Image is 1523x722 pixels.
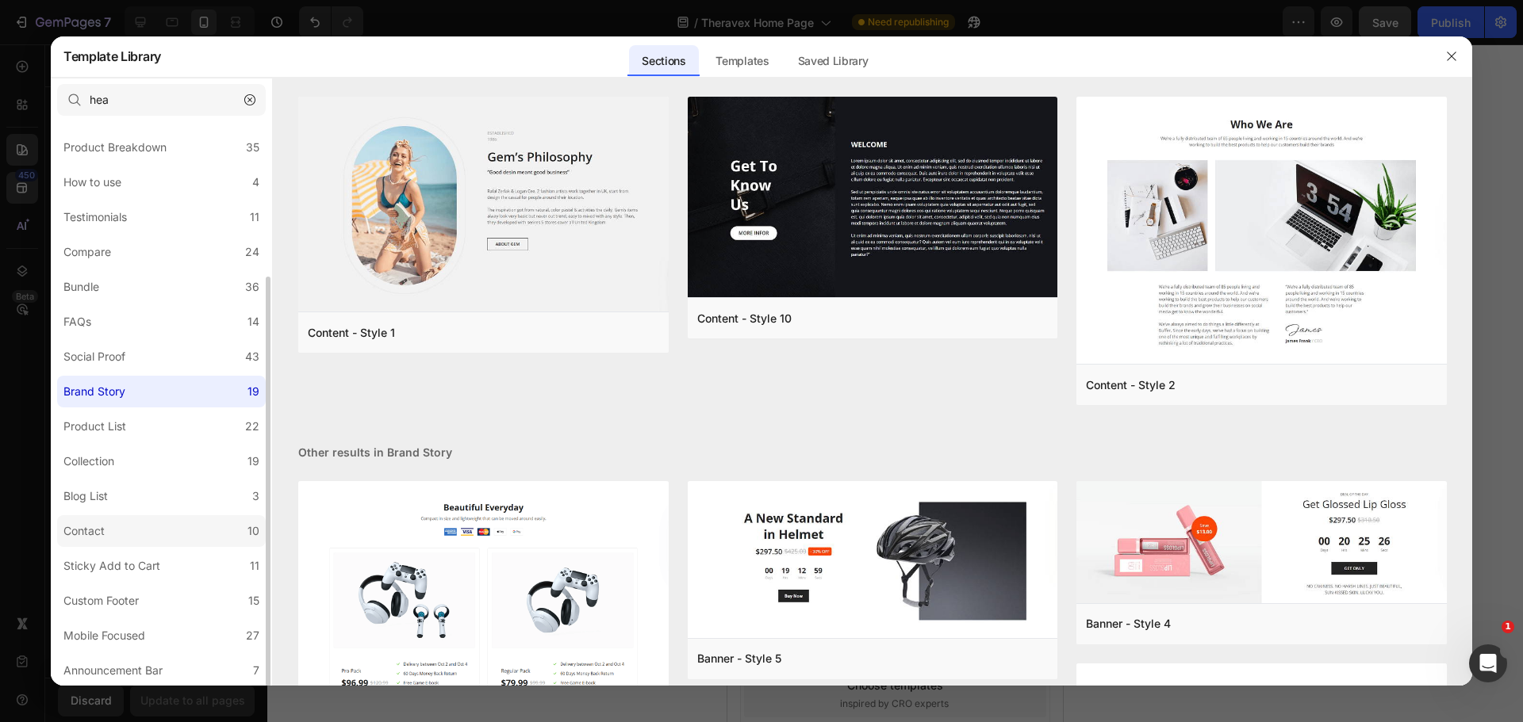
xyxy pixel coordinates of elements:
div: 24 [245,243,259,262]
div: 36 [245,277,259,296]
span: 1 [1502,621,1514,633]
div: 35 [246,138,259,157]
div: Blog List [63,487,108,506]
div: Announcement Bar [63,661,163,680]
div: Content - Style 1 [308,323,395,342]
div: Sections [629,45,698,77]
div: Saved Library [785,45,881,77]
div: Content - Style 2 [1086,376,1176,395]
span: Add section [13,597,89,613]
img: c10.png [688,97,1058,301]
div: 14 [247,312,259,331]
div: 10 [247,521,259,541]
div: Product List [63,417,126,436]
div: 7 [253,661,259,680]
p: Sign up for our latest deals & combined methods to improve sleep [13,369,322,414]
iframe: Intercom live chat [1469,644,1507,682]
div: 4 [252,173,259,192]
div: Templates [703,45,781,77]
div: Banner - Style 4 [1086,614,1171,633]
div: Collection [63,452,114,471]
input: E.g.: Black Friday, Sale, etc. [57,84,266,116]
img: c2.png [1076,97,1447,368]
div: 11 [250,208,259,227]
h2: Template Library [63,36,161,77]
div: Compare [63,243,111,262]
div: 19 [247,452,259,471]
div: Other results in Brand Story [298,443,1447,462]
div: Rich Text Editor. Editing area: main [12,344,324,367]
img: Alt Image [12,92,153,198]
img: c1.png [298,97,669,315]
div: 3 [252,487,259,506]
div: How to use [63,173,121,192]
div: SUBMIT [146,490,190,506]
input: example@gmail.com [12,428,324,466]
span: inspired by CRO experts [113,652,221,667]
a: RETURN & REFUND POLICY [12,276,158,292]
div: Bundle [63,277,99,296]
div: 43 [245,347,259,366]
div: Social Proof [63,347,125,366]
div: Content - Style 10 [697,309,792,328]
div: 27 [246,626,259,645]
img: hr5-2.png [688,481,1058,640]
div: 22 [245,417,259,436]
div: Brand Story [63,382,125,401]
div: FAQs [63,312,91,331]
div: Sticky Add to Cart [63,556,160,575]
button: SUBMIT [12,479,324,517]
div: Custom Footer [63,591,139,610]
p: [EMAIL_ADDRESS][DOMAIN_NAME] [13,346,322,365]
a: PRIVACY POLICY [12,257,102,273]
p: Contact us [13,320,322,343]
div: 11 [250,556,259,575]
div: Contact [63,521,105,541]
div: Banner - Style 5 [697,649,781,668]
div: Choose templates [120,632,216,649]
a: TERMS AND CONDITIONS [12,225,146,242]
img: hr4-2.png [1076,481,1447,606]
div: 19 [247,382,259,401]
div: 15 [248,591,259,610]
div: Testimonials [63,208,127,227]
div: Product Breakdown [63,138,167,157]
div: Mobile Focused [63,626,145,645]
